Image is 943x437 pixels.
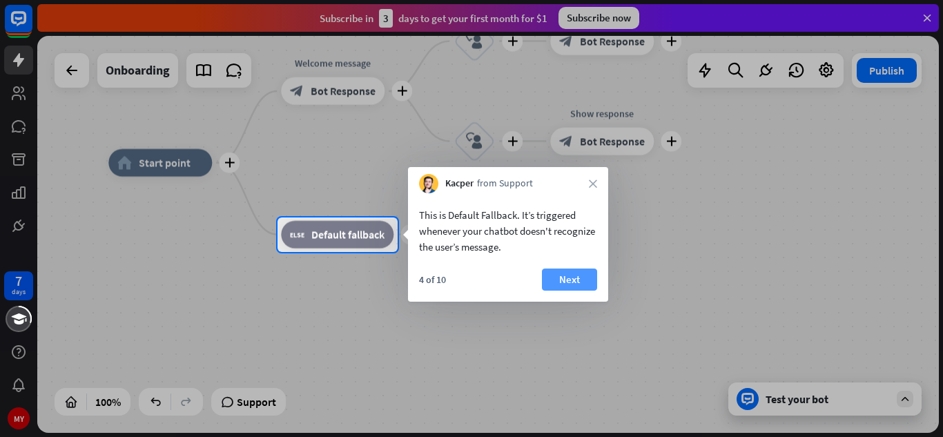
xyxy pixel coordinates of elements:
[419,207,597,255] div: This is Default Fallback. It’s triggered whenever your chatbot doesn't recognize the user’s message.
[11,6,52,47] button: Open LiveChat chat widget
[542,269,597,291] button: Next
[445,177,474,191] span: Kacper
[290,228,304,242] i: block_fallback
[311,228,385,242] span: Default fallback
[589,179,597,188] i: close
[419,273,446,286] div: 4 of 10
[477,177,533,191] span: from Support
